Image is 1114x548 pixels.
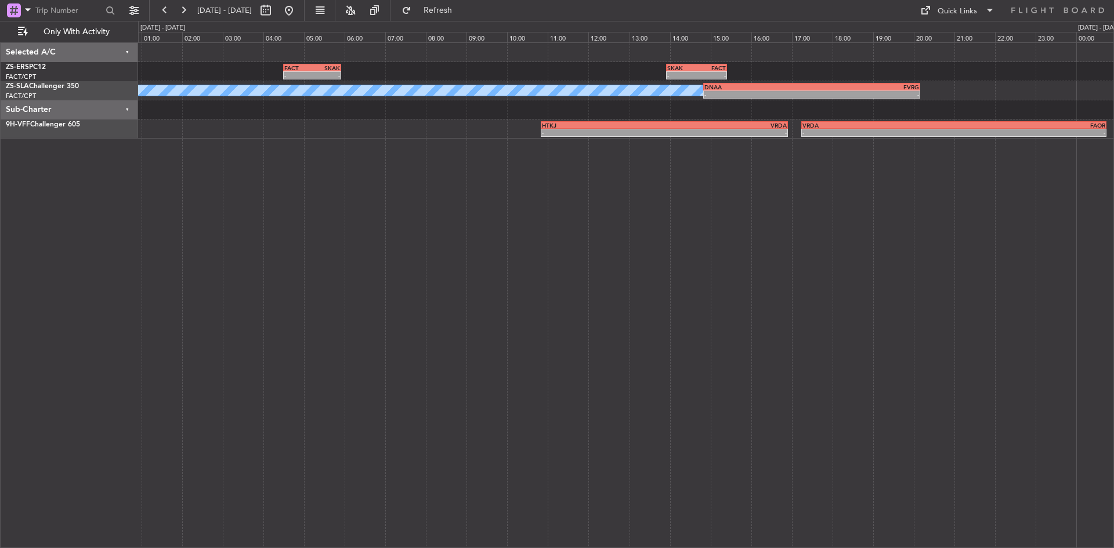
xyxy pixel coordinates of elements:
[35,2,102,19] input: Trip Number
[833,32,873,42] div: 18:00
[13,23,126,41] button: Only With Activity
[345,32,385,42] div: 06:00
[6,83,29,90] span: ZS-SLA
[704,91,812,98] div: -
[588,32,629,42] div: 12:00
[542,122,664,129] div: HTKJ
[802,122,954,129] div: VRDA
[630,32,670,42] div: 13:00
[664,129,787,136] div: -
[223,32,263,42] div: 03:00
[697,64,726,71] div: FACT
[873,32,914,42] div: 19:00
[142,32,182,42] div: 01:00
[396,1,466,20] button: Refresh
[664,122,787,129] div: VRDA
[263,32,304,42] div: 04:00
[995,32,1036,42] div: 22:00
[284,72,312,79] div: -
[954,129,1105,136] div: -
[802,129,954,136] div: -
[507,32,548,42] div: 10:00
[548,32,588,42] div: 11:00
[697,72,726,79] div: -
[6,72,36,81] a: FACT/CPT
[751,32,792,42] div: 16:00
[466,32,507,42] div: 09:00
[792,32,833,42] div: 17:00
[667,72,697,79] div: -
[182,32,223,42] div: 02:00
[140,23,185,33] div: [DATE] - [DATE]
[197,5,252,16] span: [DATE] - [DATE]
[385,32,426,42] div: 07:00
[312,72,340,79] div: -
[667,64,697,71] div: SKAK
[954,32,995,42] div: 21:00
[6,83,79,90] a: ZS-SLAChallenger 350
[426,32,466,42] div: 08:00
[711,32,751,42] div: 15:00
[6,64,46,71] a: ZS-ERSPC12
[414,6,462,14] span: Refresh
[542,129,664,136] div: -
[670,32,711,42] div: 14:00
[954,122,1105,129] div: FAOR
[30,28,122,36] span: Only With Activity
[6,121,30,128] span: 9H-VFF
[6,92,36,100] a: FACT/CPT
[6,64,29,71] span: ZS-ERS
[812,91,919,98] div: -
[914,32,954,42] div: 20:00
[284,64,312,71] div: FACT
[6,121,80,128] a: 9H-VFFChallenger 605
[704,84,812,90] div: DNAA
[1036,32,1076,42] div: 23:00
[312,64,340,71] div: SKAK
[938,6,977,17] div: Quick Links
[304,32,345,42] div: 05:00
[914,1,1000,20] button: Quick Links
[812,84,919,90] div: FVRG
